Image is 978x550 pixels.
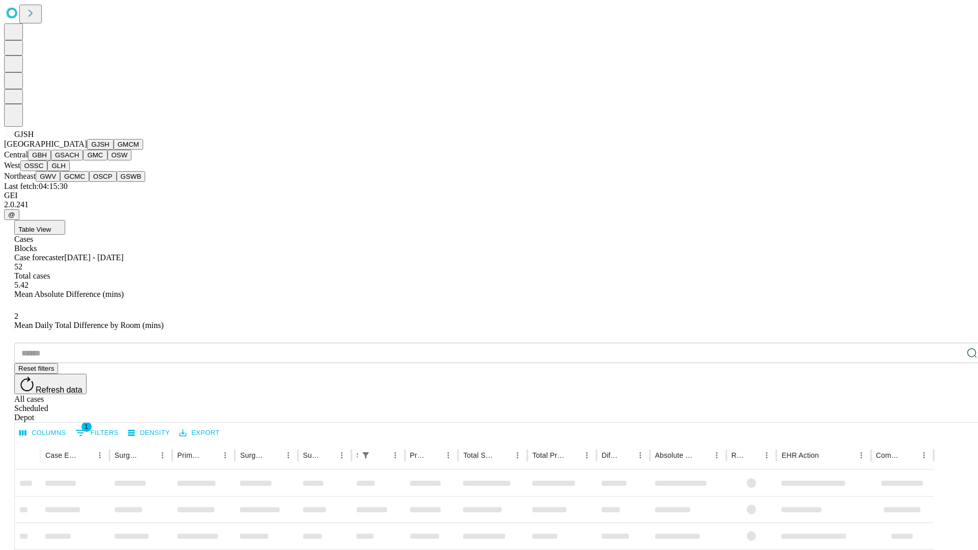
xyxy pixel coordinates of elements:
span: Mean Absolute Difference (mins) [14,290,124,298]
button: GBH [28,150,51,160]
span: 2 [14,312,18,320]
button: Sort [565,448,580,462]
button: Sort [320,448,335,462]
button: Menu [917,448,931,462]
span: Reset filters [18,365,54,372]
span: Total cases [14,271,50,280]
div: Surgery Name [240,451,265,459]
div: Total Scheduled Duration [463,451,495,459]
button: GMCM [114,139,143,150]
span: Case forecaster [14,253,64,262]
button: Menu [93,448,107,462]
button: Menu [281,448,295,462]
span: 5.42 [14,281,29,289]
button: Menu [441,448,455,462]
button: Menu [510,448,525,462]
button: Menu [388,448,402,462]
button: Menu [218,448,232,462]
button: Menu [155,448,170,462]
button: Reset filters [14,363,58,374]
div: Surgeon Name [115,451,140,459]
button: Sort [204,448,218,462]
div: Primary Service [177,451,203,459]
span: Central [4,150,28,159]
button: GMC [83,150,107,160]
button: @ [4,209,19,220]
button: Select columns [17,425,69,441]
button: Sort [267,448,281,462]
span: @ [8,211,15,218]
div: Absolute Difference [655,451,694,459]
button: OSW [107,150,132,160]
button: Sort [141,448,155,462]
button: Sort [619,448,633,462]
span: Mean Daily Total Difference by Room (mins) [14,321,164,329]
button: Menu [633,448,647,462]
div: Total Predicted Duration [532,451,564,459]
div: Predicted In Room Duration [410,451,426,459]
div: 1 active filter [359,448,373,462]
span: West [4,161,20,170]
button: Show filters [359,448,373,462]
div: Difference [602,451,618,459]
button: Menu [580,448,594,462]
div: EHR Action [781,451,819,459]
span: Table View [18,226,51,233]
div: Case Epic Id [45,451,77,459]
button: Refresh data [14,374,87,394]
button: GLH [47,160,69,171]
span: 1 [81,422,92,432]
span: [DATE] - [DATE] [64,253,123,262]
button: Menu [759,448,774,462]
button: OSSC [20,160,48,171]
span: Last fetch: 04:15:30 [4,182,68,190]
div: GEI [4,191,974,200]
button: OSCP [89,171,117,182]
button: Sort [496,448,510,462]
button: Menu [335,448,349,462]
div: Scheduled In Room Duration [357,451,358,459]
button: Sort [903,448,917,462]
button: Menu [854,448,868,462]
span: Northeast [4,172,36,180]
button: Table View [14,220,65,235]
button: Sort [374,448,388,462]
div: Surgery Date [303,451,319,459]
span: 52 [14,262,22,271]
button: GCMC [60,171,89,182]
button: Sort [78,448,93,462]
button: Sort [745,448,759,462]
div: Resolved in EHR [731,451,745,459]
button: Show filters [73,425,121,441]
button: Density [125,425,173,441]
span: Refresh data [36,386,83,394]
button: Menu [710,448,724,462]
button: GSACH [51,150,83,160]
button: GJSH [87,139,114,150]
span: GJSH [14,130,34,139]
button: GWV [36,171,60,182]
div: Comments [876,451,902,459]
button: Sort [820,448,834,462]
button: GSWB [117,171,146,182]
button: Sort [695,448,710,462]
span: [GEOGRAPHIC_DATA] [4,140,87,148]
div: 2.0.241 [4,200,974,209]
button: Export [177,425,222,441]
button: Sort [427,448,441,462]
